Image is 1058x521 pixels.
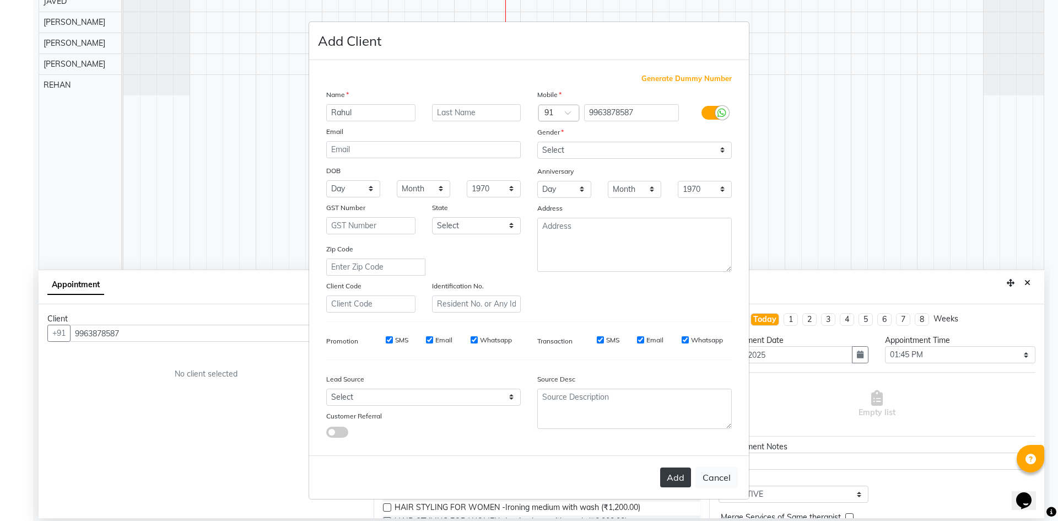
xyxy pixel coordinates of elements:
[326,203,365,213] label: GST Number
[537,166,574,176] label: Anniversary
[326,336,358,346] label: Promotion
[435,335,452,345] label: Email
[695,467,738,488] button: Cancel
[432,281,484,291] label: Identification No.
[432,203,448,213] label: State
[326,104,415,121] input: First Name
[432,104,521,121] input: Last Name
[584,104,679,121] input: Mobile
[537,90,562,100] label: Mobile
[691,335,723,345] label: Whatsapp
[326,411,382,421] label: Customer Referral
[326,374,364,384] label: Lead Source
[537,374,575,384] label: Source Desc
[326,296,415,313] input: Client Code
[646,335,663,345] label: Email
[537,336,573,346] label: Transaction
[432,296,521,313] input: Resident No. or Any Id
[660,468,691,487] button: Add
[326,217,415,234] input: GST Number
[641,73,732,84] span: Generate Dummy Number
[395,335,408,345] label: SMS
[326,141,521,158] input: Email
[326,281,361,291] label: Client Code
[326,244,353,254] label: Zip Code
[326,166,341,176] label: DOB
[318,31,381,51] h4: Add Client
[326,259,425,276] input: Enter Zip Code
[537,203,563,213] label: Address
[326,90,349,100] label: Name
[480,335,512,345] label: Whatsapp
[326,127,343,137] label: Email
[606,335,619,345] label: SMS
[537,127,564,137] label: Gender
